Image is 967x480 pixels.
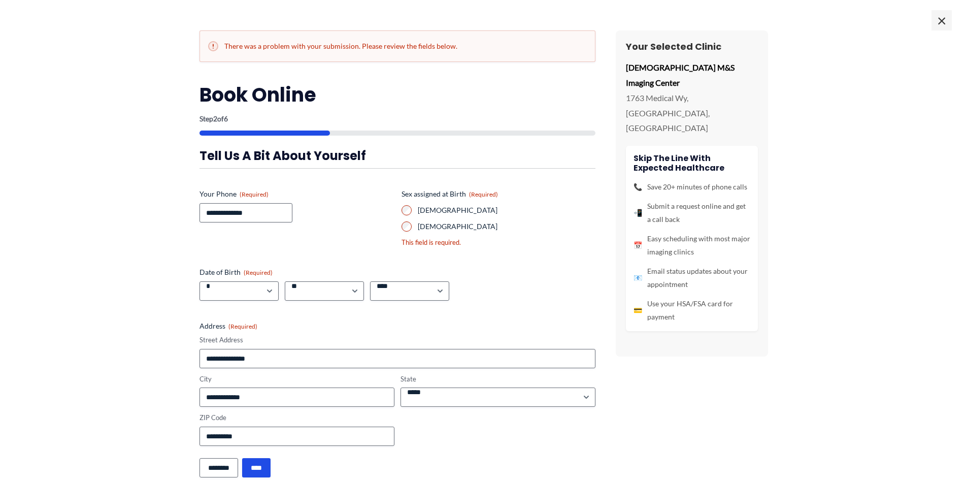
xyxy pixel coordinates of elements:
span: 📧 [633,271,642,284]
span: 📲 [633,206,642,219]
li: Email status updates about your appointment [633,265,750,291]
label: [DEMOGRAPHIC_DATA] [418,221,595,232]
li: Use your HSA/FSA card for payment [633,297,750,324]
label: [DEMOGRAPHIC_DATA] [418,205,595,215]
h4: Skip the line with Expected Healthcare [633,153,750,173]
legend: Date of Birth [199,267,273,277]
li: Save 20+ minutes of phone calls [633,180,750,194]
span: (Required) [228,323,257,330]
label: ZIP Code [199,413,394,423]
div: This field is required. [402,238,595,247]
span: 6 [224,114,228,123]
h2: Book Online [199,82,595,107]
h2: There was a problem with your submission. Please review the fields below. [208,41,587,51]
label: Street Address [199,335,595,345]
label: State [401,374,595,384]
span: (Required) [240,190,269,198]
span: (Required) [469,190,498,198]
h3: Tell us a bit about yourself [199,148,595,164]
p: 1763 Medical Wy, [GEOGRAPHIC_DATA], [GEOGRAPHIC_DATA] [626,90,758,136]
legend: Sex assigned at Birth [402,189,498,199]
li: Submit a request online and get a call back [633,200,750,226]
span: (Required) [244,269,273,276]
span: 📞 [633,180,642,194]
span: 2 [213,114,217,123]
label: Your Phone [199,189,393,199]
span: 📅 [633,239,642,252]
p: [DEMOGRAPHIC_DATA] M&S Imaging Center [626,60,758,90]
label: City [199,374,394,384]
li: Easy scheduling with most major imaging clinics [633,232,750,259]
p: Step of [199,115,595,122]
span: × [931,10,952,30]
legend: Address [199,321,257,331]
h3: Your Selected Clinic [626,41,758,52]
span: 💳 [633,304,642,317]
